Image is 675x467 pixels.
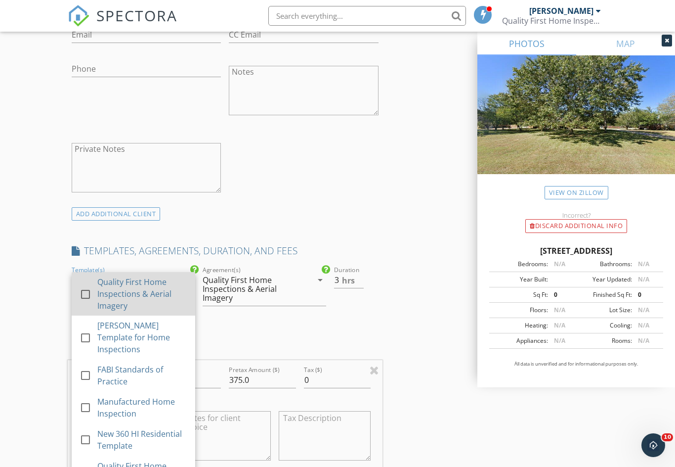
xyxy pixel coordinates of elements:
span: N/A [638,260,649,268]
div: Quality First Home Inspections & Aerial Imagery [203,276,301,302]
div: Bathrooms: [576,260,632,269]
div: Year Updated: [576,275,632,284]
span: N/A [554,336,565,345]
div: Floors: [492,306,548,315]
input: 0.0 [334,272,364,288]
div: Sq Ft: [492,290,548,299]
div: Appliances: [492,336,548,345]
iframe: Intercom live chat [641,433,665,457]
div: [PERSON_NAME] [529,6,593,16]
i: arrow_drop_down [314,274,326,286]
span: N/A [638,336,649,345]
div: 0 [632,290,660,299]
div: [STREET_ADDRESS] [489,245,663,257]
a: PHOTOS [477,32,576,55]
div: Lot Size: [576,306,632,315]
div: Discard Additional info [525,219,627,233]
div: Quality First Home Inspections & Aerial Imagery [97,276,187,312]
div: Manufactured Home Inspection [97,396,187,420]
a: MAP [576,32,675,55]
div: Incorrect? [477,211,675,219]
span: hrs [342,277,355,284]
span: N/A [638,275,649,283]
div: New 360 HI Residential Template [97,428,187,452]
h4: TEMPLATES, AGREEMENTS, DURATION, AND FEES [72,244,379,257]
div: Bedrooms: [492,260,548,269]
span: N/A [638,306,649,314]
span: N/A [554,306,565,314]
a: SPECTORA [68,13,177,34]
div: Rooms: [576,336,632,345]
div: 0 [548,290,576,299]
div: ADD ADDITIONAL client [72,207,161,221]
div: FABI Standards of Practice [97,364,187,387]
img: streetview [477,55,675,198]
div: Cooling: [576,321,632,330]
h4: FEES [72,340,379,353]
div: Quality First Home Inspections & Aerial Imagery / LHI# 11310 [502,16,601,26]
a: View on Zillow [545,186,608,199]
span: SPECTORA [96,5,177,26]
div: Heating: [492,321,548,330]
span: 10 [662,433,673,441]
input: Search everything... [268,6,466,26]
span: N/A [554,260,565,268]
img: The Best Home Inspection Software - Spectora [68,5,89,27]
p: All data is unverified and for informational purposes only. [489,361,663,368]
div: Year Built: [492,275,548,284]
div: Finished Sq Ft: [576,290,632,299]
div: [PERSON_NAME] Template for Home Inspections [97,320,187,355]
span: N/A [554,321,565,329]
span: N/A [638,321,649,329]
